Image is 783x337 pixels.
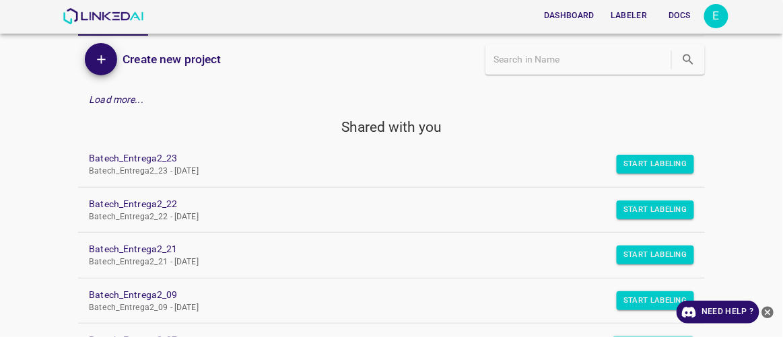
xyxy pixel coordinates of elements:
img: LinkedAI [63,8,144,24]
button: Start Labeling [617,155,694,174]
p: Batech_Entrega2_21 - [DATE] [89,256,672,268]
em: Load more... [89,94,143,105]
button: Add [85,43,117,75]
button: close-help [759,301,776,324]
a: Batech_Entrega2_23 [89,151,672,165]
a: Dashboard [536,2,603,30]
button: Labeler [605,5,652,27]
p: Batech_Entrega2_22 - [DATE] [89,211,672,223]
button: Start Labeling [617,200,694,219]
input: Search in Name [493,50,669,69]
a: Docs [656,2,704,30]
a: Batech_Entrega2_21 [89,242,672,256]
a: Batech_Entrega2_09 [89,288,672,302]
a: Need Help ? [677,301,759,324]
h5: Shared with you [78,118,704,137]
button: search [675,46,702,73]
button: Dashboard [539,5,600,27]
button: Open settings [704,4,728,28]
div: E [704,4,728,28]
a: Create new project [117,50,221,69]
p: Batech_Entrega2_23 - [DATE] [89,165,672,178]
p: Batech_Entrega2_09 - [DATE] [89,302,672,314]
button: Start Labeling [617,246,694,264]
a: Labeler [603,2,655,30]
h6: Create new project [123,50,221,69]
a: Batech_Entrega2_22 [89,197,672,211]
button: Docs [658,5,702,27]
div: Load more... [78,87,704,112]
button: Start Labeling [617,291,694,310]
